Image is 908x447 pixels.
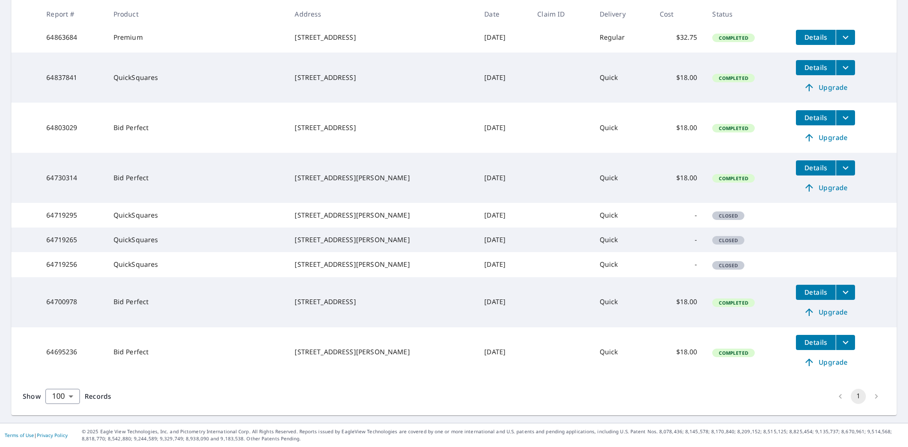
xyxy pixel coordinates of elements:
[23,392,41,401] span: Show
[5,432,34,438] a: Terms of Use
[652,228,705,252] td: -
[592,203,652,228] td: Quick
[106,103,288,153] td: Bid Perfect
[477,327,530,377] td: [DATE]
[796,160,836,175] button: detailsBtn-64730314
[37,432,68,438] a: Privacy Policy
[106,203,288,228] td: QuickSquares
[802,307,849,318] span: Upgrade
[796,285,836,300] button: detailsBtn-64700978
[713,175,753,182] span: Completed
[477,252,530,277] td: [DATE]
[39,327,106,377] td: 64695236
[82,428,903,442] p: © 2025 Eagle View Technologies, Inc. and Pictometry International Corp. All Rights Reserved. Repo...
[713,212,743,219] span: Closed
[477,103,530,153] td: [DATE]
[836,60,855,75] button: filesDropdownBtn-64837841
[802,288,830,297] span: Details
[477,153,530,203] td: [DATE]
[39,22,106,53] td: 64863684
[652,252,705,277] td: -
[592,22,652,53] td: Regular
[836,160,855,175] button: filesDropdownBtn-64730314
[45,383,80,410] div: 100
[802,82,849,93] span: Upgrade
[652,103,705,153] td: $18.00
[802,163,830,172] span: Details
[39,277,106,327] td: 64700978
[295,297,469,307] div: [STREET_ADDRESS]
[39,153,106,203] td: 64730314
[802,63,830,72] span: Details
[592,252,652,277] td: Quick
[477,22,530,53] td: [DATE]
[802,338,830,347] span: Details
[802,357,849,368] span: Upgrade
[592,53,652,103] td: Quick
[85,392,111,401] span: Records
[295,260,469,269] div: [STREET_ADDRESS][PERSON_NAME]
[652,327,705,377] td: $18.00
[592,103,652,153] td: Quick
[106,228,288,252] td: QuickSquares
[106,277,288,327] td: Bid Perfect
[295,123,469,132] div: [STREET_ADDRESS]
[713,350,753,356] span: Completed
[295,210,469,220] div: [STREET_ADDRESS][PERSON_NAME]
[39,252,106,277] td: 64719256
[106,153,288,203] td: Bid Perfect
[5,432,68,438] p: |
[836,30,855,45] button: filesDropdownBtn-64863684
[831,389,885,404] nav: pagination navigation
[713,35,753,41] span: Completed
[802,132,849,143] span: Upgrade
[652,153,705,203] td: $18.00
[477,277,530,327] td: [DATE]
[106,327,288,377] td: Bid Perfect
[796,130,855,145] a: Upgrade
[652,277,705,327] td: $18.00
[851,389,866,404] button: page 1
[796,355,855,370] a: Upgrade
[106,53,288,103] td: QuickSquares
[106,252,288,277] td: QuickSquares
[796,60,836,75] button: detailsBtn-64837841
[713,262,743,269] span: Closed
[802,113,830,122] span: Details
[802,33,830,42] span: Details
[592,277,652,327] td: Quick
[796,110,836,125] button: detailsBtn-64803029
[713,299,753,306] span: Completed
[652,203,705,228] td: -
[796,305,855,320] a: Upgrade
[39,203,106,228] td: 64719295
[802,182,849,193] span: Upgrade
[592,327,652,377] td: Quick
[836,110,855,125] button: filesDropdownBtn-64803029
[796,80,855,95] a: Upgrade
[836,335,855,350] button: filesDropdownBtn-64695236
[796,335,836,350] button: detailsBtn-64695236
[713,75,753,81] span: Completed
[39,53,106,103] td: 64837841
[713,237,743,244] span: Closed
[295,235,469,245] div: [STREET_ADDRESS][PERSON_NAME]
[592,153,652,203] td: Quick
[295,173,469,183] div: [STREET_ADDRESS][PERSON_NAME]
[796,30,836,45] button: detailsBtn-64863684
[652,53,705,103] td: $18.00
[796,180,855,195] a: Upgrade
[45,389,80,404] div: Show 100 records
[295,73,469,82] div: [STREET_ADDRESS]
[477,53,530,103] td: [DATE]
[652,22,705,53] td: $32.75
[477,203,530,228] td: [DATE]
[39,228,106,252] td: 64719265
[295,33,469,42] div: [STREET_ADDRESS]
[592,228,652,252] td: Quick
[106,22,288,53] td: Premium
[39,103,106,153] td: 64803029
[295,347,469,357] div: [STREET_ADDRESS][PERSON_NAME]
[836,285,855,300] button: filesDropdownBtn-64700978
[713,125,753,131] span: Completed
